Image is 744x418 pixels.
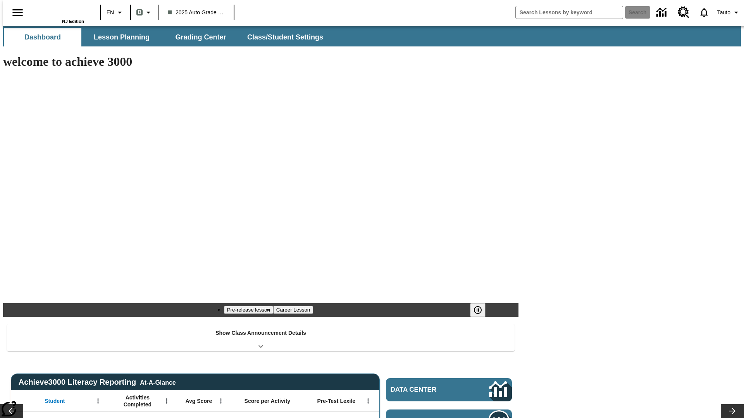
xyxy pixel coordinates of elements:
[362,395,374,407] button: Open Menu
[3,26,741,46] div: SubNavbar
[161,395,172,407] button: Open Menu
[168,9,225,17] span: 2025 Auto Grade 1 B
[470,303,486,317] button: Pause
[83,28,160,46] button: Lesson Planning
[140,378,176,386] div: At-A-Glance
[717,9,730,17] span: Tauto
[470,303,493,317] div: Pause
[224,306,273,314] button: Slide 1 Pre-release lesson
[3,28,330,46] div: SubNavbar
[245,397,291,404] span: Score per Activity
[34,3,84,19] a: Home
[714,5,744,19] button: Profile/Settings
[3,55,518,69] h1: welcome to achieve 3000
[391,386,463,394] span: Data Center
[133,5,156,19] button: Boost Class color is gray green. Change class color
[215,395,227,407] button: Open Menu
[386,378,512,401] a: Data Center
[721,404,744,418] button: Lesson carousel, Next
[6,1,29,24] button: Open side menu
[138,7,141,17] span: B
[652,2,673,23] a: Data Center
[45,397,65,404] span: Student
[673,2,694,23] a: Resource Center, Will open in new tab
[62,19,84,24] span: NJ Edition
[7,324,515,351] div: Show Class Announcement Details
[92,395,104,407] button: Open Menu
[112,394,163,408] span: Activities Completed
[215,329,306,337] p: Show Class Announcement Details
[4,28,81,46] button: Dashboard
[19,378,176,387] span: Achieve3000 Literacy Reporting
[103,5,128,19] button: Language: EN, Select a language
[516,6,623,19] input: search field
[34,3,84,24] div: Home
[694,2,714,22] a: Notifications
[107,9,114,17] span: EN
[273,306,313,314] button: Slide 2 Career Lesson
[317,397,356,404] span: Pre-Test Lexile
[185,397,212,404] span: Avg Score
[162,28,239,46] button: Grading Center
[241,28,329,46] button: Class/Student Settings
